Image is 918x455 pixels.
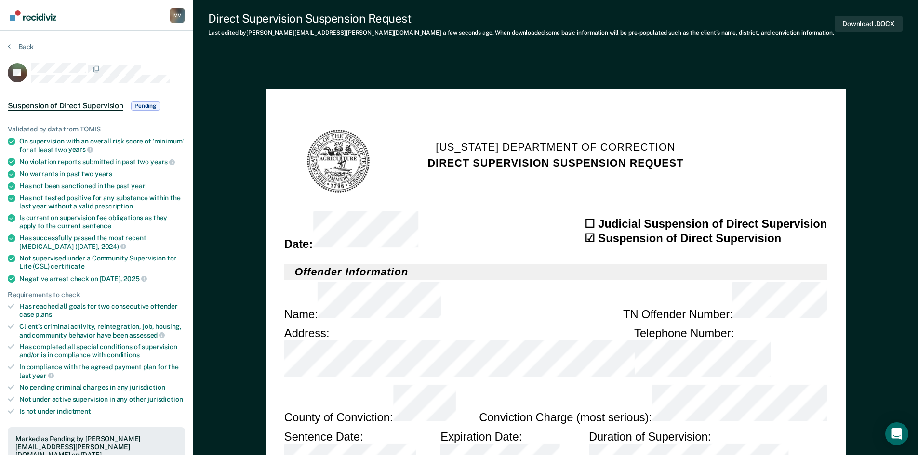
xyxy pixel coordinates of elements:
[147,395,183,403] span: jurisdiction
[443,29,492,36] span: a few seconds ago
[19,170,185,178] div: No warrants in past two
[19,137,185,154] div: On supervision with an overall risk score of 'minimum' for at least two
[19,395,185,403] div: Not under active supervision in any other
[130,383,165,391] span: jurisdiction
[585,231,827,246] div: ☑ Suspension of Direct Supervision
[94,202,133,210] span: prescription
[170,8,185,23] div: M V
[35,311,52,318] span: plans
[51,262,84,270] span: certificate
[19,157,185,166] div: No violation reports submitted in past two
[131,182,145,190] span: year
[19,234,185,250] div: Has successfully passed the most recent [MEDICAL_DATA] ([DATE],
[479,385,827,425] div: Conviction Charge (most serious) :
[208,29,834,36] div: Last edited by [PERSON_NAME][EMAIL_ADDRESS][PERSON_NAME][DOMAIN_NAME] . When downloaded some basi...
[8,125,185,133] div: Validated by data from TOMIS
[19,302,185,319] div: Has reached all goals for two consecutive offender case
[208,12,834,26] div: Direct Supervision Suspension Request
[436,140,675,155] h1: [US_STATE] Department of Correction
[68,145,93,153] span: years
[8,42,34,51] button: Back
[8,101,123,111] span: Suspension of Direct Supervision
[835,16,903,32] button: Download .DOCX
[284,264,826,279] h2: Offender Information
[19,274,185,283] div: Negative arrest check on [DATE],
[19,383,185,391] div: No pending criminal charges in any
[284,326,634,381] div: Address :
[19,194,185,210] div: Has not tested positive for any substance within the last year without a valid
[129,331,165,339] span: assessed
[32,372,53,379] span: year
[885,422,908,445] div: Open Intercom Messenger
[284,282,441,322] div: Name :
[107,351,140,359] span: conditions
[284,385,455,425] div: County of Conviction :
[170,8,185,23] button: Profile dropdown button
[19,407,185,416] div: Is not under
[19,363,185,379] div: In compliance with the agreed payment plan for the last
[427,155,683,170] h2: DIRECT SUPERVISION SUSPENSION REQUEST
[585,217,827,232] div: ☐ Judicial Suspension of Direct Supervision
[634,326,827,381] div: Telephone Number :
[150,158,175,166] span: years
[10,10,56,21] img: Recidiviz
[95,170,112,178] span: years
[123,275,146,283] span: 2025
[19,214,185,230] div: Is current on supervision fee obligations as they apply to the current
[19,323,185,339] div: Client’s criminal activity, reintegration, job, housing, and community behavior have been
[19,182,185,190] div: Has not been sanctioned in the past
[284,211,418,251] div: Date :
[101,243,126,250] span: 2024)
[19,343,185,359] div: Has completed all special conditions of supervision and/or is in compliance with
[82,222,111,230] span: sentence
[131,101,160,111] span: Pending
[57,407,91,415] span: indictment
[19,254,185,271] div: Not supervised under a Community Supervision for Life (CSL)
[8,291,185,299] div: Requirements to check
[623,282,826,322] div: TN Offender Number :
